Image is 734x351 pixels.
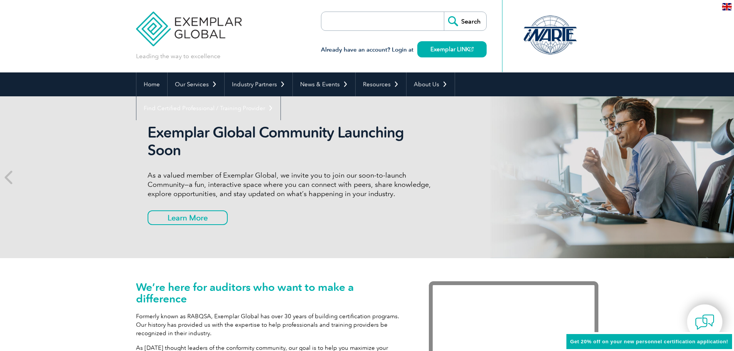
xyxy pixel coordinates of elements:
[168,72,224,96] a: Our Services
[148,124,437,159] h2: Exemplar Global Community Launching Soon
[469,47,474,51] img: open_square.png
[406,72,455,96] a: About Us
[136,281,406,304] h1: We’re here for auditors who want to make a difference
[356,72,406,96] a: Resources
[417,41,487,57] a: Exemplar LINK
[321,45,487,55] h3: Already have an account? Login at
[148,171,437,198] p: As a valued member of Exemplar Global, we invite you to join our soon-to-launch Community—a fun, ...
[695,312,714,332] img: contact-chat.png
[293,72,355,96] a: News & Events
[136,72,167,96] a: Home
[225,72,292,96] a: Industry Partners
[136,52,220,60] p: Leading the way to excellence
[570,339,728,344] span: Get 20% off on your new personnel certification application!
[444,12,486,30] input: Search
[722,3,732,10] img: en
[136,96,280,120] a: Find Certified Professional / Training Provider
[136,312,406,338] p: Formerly known as RABQSA, Exemplar Global has over 30 years of building certification programs. O...
[148,210,228,225] a: Learn More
